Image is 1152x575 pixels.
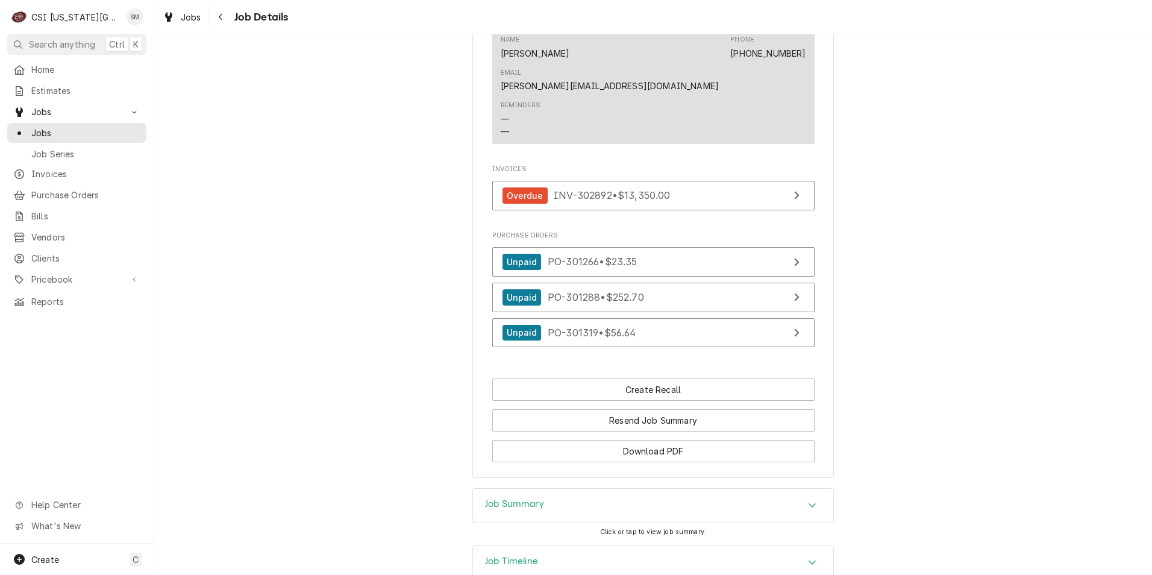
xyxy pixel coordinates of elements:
span: Jobs [181,11,201,24]
span: Pricebook [31,273,122,286]
div: Name [501,35,520,45]
a: View Purchase Order [492,318,815,348]
button: Download PDF [492,440,815,462]
div: [PERSON_NAME] [501,47,570,60]
span: INV-302892 • $13,350.00 [554,189,670,201]
div: Unpaid [502,325,542,341]
span: Clients [31,252,140,265]
a: Jobs [158,7,206,27]
div: CSI Kansas City.'s Avatar [11,8,28,25]
div: Purchase Orders [492,231,815,353]
div: Contact [492,29,815,144]
a: Go to Help Center [7,495,146,515]
div: Overdue [502,187,548,204]
a: Home [7,60,146,80]
span: Help Center [31,498,139,511]
a: View Invoice [492,181,815,210]
span: Job Details [231,9,289,25]
div: Job Summary [472,488,834,523]
a: View Purchase Order [492,247,815,277]
button: Search anythingCtrlK [7,34,146,55]
span: K [133,38,139,51]
div: Phone [730,35,806,59]
div: Phone [730,35,754,45]
div: Button Group Row [492,432,815,462]
span: Ctrl [109,38,125,51]
span: Click or tap to view job summary. [600,528,706,536]
button: Navigate back [211,7,231,27]
div: CSI [US_STATE][GEOGRAPHIC_DATA]. [31,11,120,24]
div: Name [501,35,570,59]
div: Button Group Row [492,379,815,401]
div: Unpaid [502,289,542,306]
div: Sean Mckelvey's Avatar [127,8,143,25]
button: Resend Job Summary [492,409,815,432]
span: PO-301266 • $23.35 [548,256,637,268]
span: Purchase Orders [31,189,140,201]
span: Vendors [31,231,140,244]
button: Create Recall [492,379,815,401]
a: Go to Jobs [7,102,146,122]
a: Invoices [7,164,146,184]
div: SM [127,8,143,25]
div: Client Contact [492,17,815,149]
span: Invoices [492,165,815,174]
span: C [133,553,139,566]
a: [PERSON_NAME][EMAIL_ADDRESS][DOMAIN_NAME] [501,81,719,91]
span: Search anything [29,38,95,51]
a: Go to What's New [7,516,146,536]
a: Bills [7,206,146,226]
div: Email [501,68,522,78]
a: Purchase Orders [7,185,146,205]
button: Accordion Details Expand Trigger [473,489,833,523]
a: Reports [7,292,146,312]
a: Estimates [7,81,146,101]
div: Invoices [492,165,815,216]
div: Client Contact List [492,29,815,149]
a: Job Series [7,144,146,164]
span: Job Series [31,148,140,160]
span: PO-301288 • $252.70 [548,291,644,303]
span: Home [31,63,140,76]
h3: Job Summary [485,498,544,510]
span: Purchase Orders [492,231,815,240]
span: Estimates [31,84,140,97]
span: What's New [31,520,139,532]
div: Accordion Header [473,489,833,523]
span: Jobs [31,105,122,118]
div: Email [501,68,719,92]
a: Vendors [7,227,146,247]
div: Reminders [501,101,540,110]
div: Button Group Row [492,401,815,432]
div: Button Group [492,379,815,462]
span: Reports [31,295,140,308]
span: Bills [31,210,140,222]
a: View Purchase Order [492,283,815,312]
a: Go to Pricebook [7,269,146,289]
div: C [11,8,28,25]
span: PO-301319 • $56.64 [548,326,636,338]
h3: Job Timeline [485,556,538,567]
div: — [501,113,509,125]
a: Jobs [7,123,146,143]
span: Create [31,555,59,565]
div: Reminders [501,101,540,137]
div: — [501,125,509,138]
a: Clients [7,248,146,268]
a: [PHONE_NUMBER] [730,48,806,58]
span: Invoices [31,168,140,180]
div: Unpaid [502,254,542,270]
span: Jobs [31,127,140,139]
